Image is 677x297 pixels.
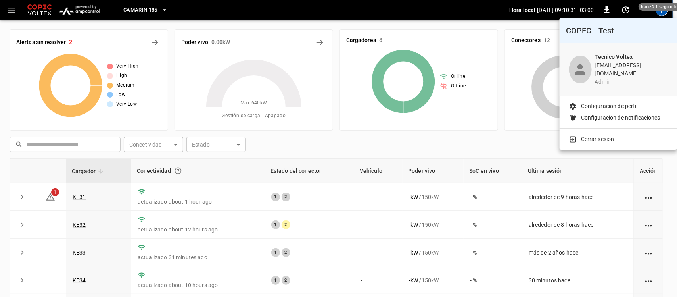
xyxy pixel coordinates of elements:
h6: COPEC - Test [566,24,671,37]
b: Tecnico Voltex [595,54,633,60]
p: Configuración de notificaciones [581,114,660,122]
p: [EMAIL_ADDRESS][DOMAIN_NAME] [595,61,667,78]
p: Cerrar sesión [581,135,614,143]
div: profile-icon [569,56,592,83]
p: admin [595,78,667,86]
p: Configuración de perfil [581,102,638,110]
